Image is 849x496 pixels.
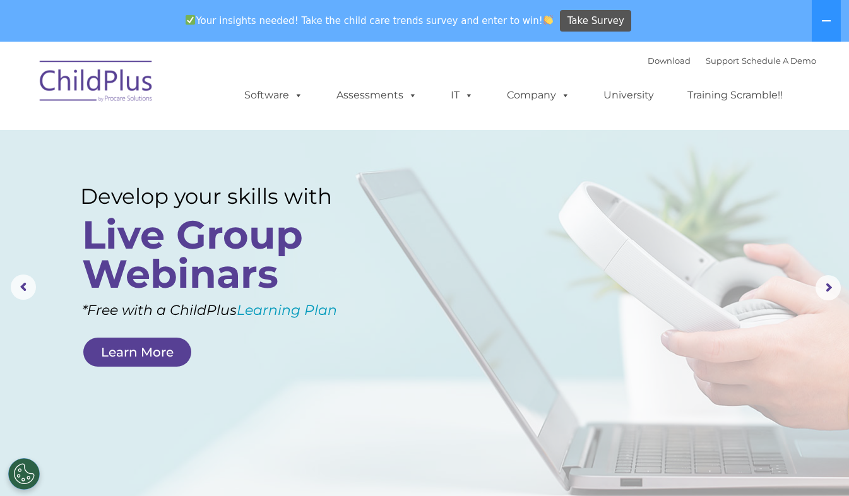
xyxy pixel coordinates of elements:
[324,83,430,108] a: Assessments
[567,10,624,32] span: Take Survey
[494,83,583,108] a: Company
[186,15,195,25] img: ✅
[706,56,739,66] a: Support
[643,360,849,496] iframe: Chat Widget
[8,458,40,490] button: Cookies Settings
[232,83,316,108] a: Software
[543,15,553,25] img: 👏
[82,215,358,293] rs-layer: Live Group Webinars
[83,338,191,367] a: Learn More
[181,8,559,33] span: Your insights needed! Take the child care trends survey and enter to win!
[742,56,816,66] a: Schedule A Demo
[80,184,361,209] rs-layer: Develop your skills with
[33,52,160,115] img: ChildPlus by Procare Solutions
[648,56,816,66] font: |
[675,83,795,108] a: Training Scramble!!
[438,83,486,108] a: IT
[648,56,691,66] a: Download
[175,135,229,145] span: Phone number
[591,83,667,108] a: University
[82,298,382,323] rs-layer: *Free with a ChildPlus
[237,302,337,319] a: Learning Plan
[175,83,214,93] span: Last name
[560,10,631,32] a: Take Survey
